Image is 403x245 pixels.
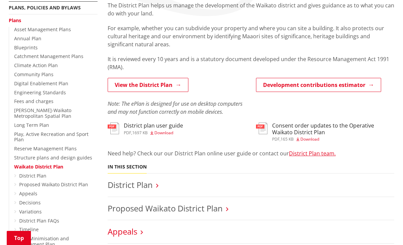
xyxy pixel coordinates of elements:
[256,78,381,92] a: Development contributions estimator
[281,136,294,142] span: 165 KB
[272,122,394,135] h3: Consent order updates to the Operative Waikato District Plan
[108,100,243,115] em: Note: The ePlan is designed for use on desktop computers and may not function correctly on mobile...
[108,55,394,71] p: It is reviewed every 10 years and is a statutory document developed under the Resource Management...
[108,149,394,157] p: Need help? Check our our District Plan online user guide or contact our
[154,130,173,136] span: Download
[108,122,183,135] a: District plan user guide pdf,1697 KB Download
[19,181,88,188] a: Proposed Waikato District Plan
[108,122,119,134] img: document-pdf.svg
[19,199,41,206] a: Decisions
[14,145,77,152] a: Reserve Management Plans
[14,122,49,128] a: Long Term Plan
[108,24,394,48] p: For example, whether you can subdivide your property and where you can site a building. It also p...
[108,78,188,92] a: View the District Plan
[272,137,394,141] div: ,
[14,154,92,161] a: Structure plans and design guides
[108,203,223,214] a: Proposed Waikato District Plan
[7,231,31,245] a: Top
[124,131,183,135] div: ,
[14,163,63,170] a: Waikato District Plan
[256,122,267,134] img: document-pdf.svg
[14,26,71,33] a: Asset Management Plans
[108,164,147,170] h5: In this section
[108,226,137,237] a: Appeals
[14,35,41,42] a: Annual Plan
[9,17,21,23] a: Plans
[372,217,396,241] iframe: Messenger Launcher
[14,44,38,51] a: Blueprints
[300,136,319,142] span: Download
[289,150,336,157] a: District Plan team.
[14,131,88,143] a: Play, Active Recreation and Sport Plan
[272,136,280,142] span: pdf
[14,80,68,87] a: Digital Enablement Plan
[14,107,71,119] a: [PERSON_NAME]-Waikato Metropolitan Spatial Plan
[14,89,66,96] a: Engineering Standards
[108,1,394,17] p: The District Plan helps us manage the development of the Waikato district and gives guidance as t...
[108,179,153,190] a: District Plan
[19,208,42,215] a: Variations
[124,122,183,129] h3: District plan user guide
[19,226,39,233] a: Timeline
[14,98,53,104] a: Fees and charges
[9,4,81,11] a: Plans, policies and bylaws
[124,130,131,136] span: pdf
[19,173,46,179] a: District Plan
[14,71,53,78] a: Community Plans
[14,53,83,59] a: Catchment Management Plans
[132,130,148,136] span: 1697 KB
[19,190,37,197] a: Appeals
[19,217,59,224] a: District Plan FAQs
[256,122,394,141] a: Consent order updates to the Operative Waikato District Plan pdf,165 KB Download
[14,62,58,68] a: Climate Action Plan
